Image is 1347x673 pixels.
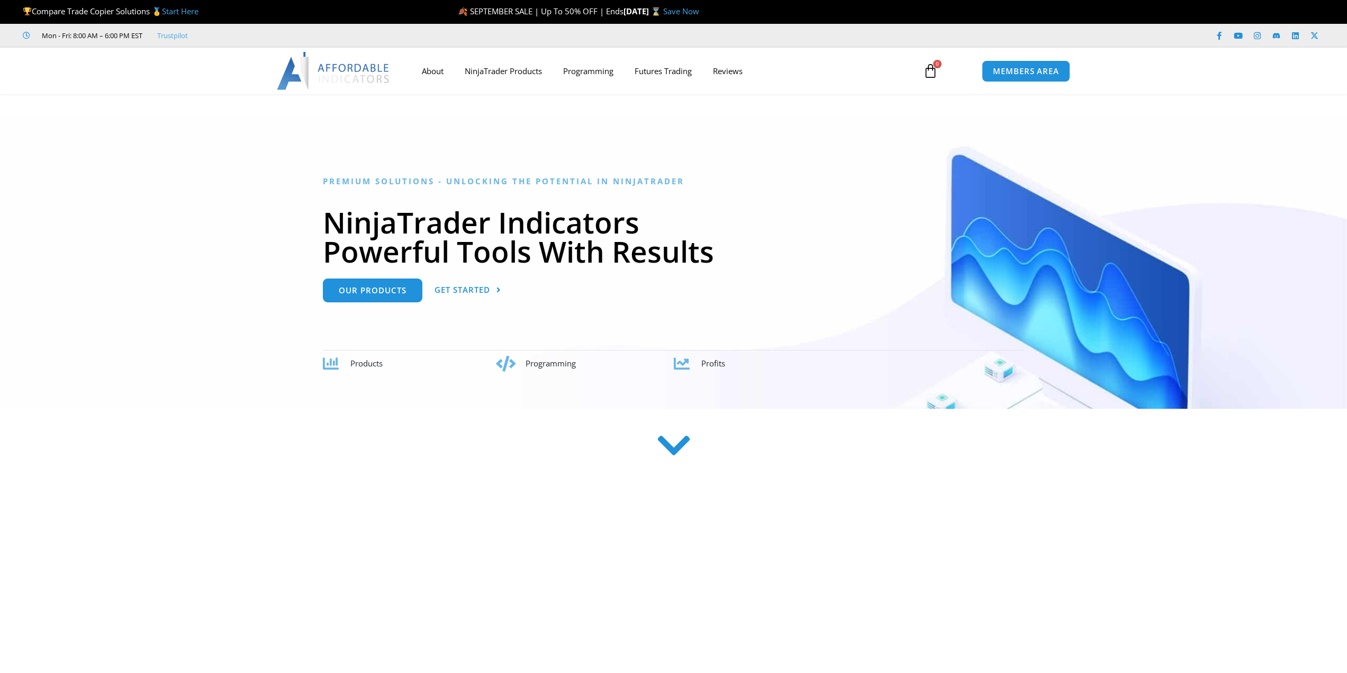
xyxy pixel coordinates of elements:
a: NinjaTrader Products [454,59,553,83]
span: Programming [526,358,576,369]
a: Futures Trading [624,59,702,83]
a: Trustpilot [157,29,188,42]
a: Get Started [435,279,501,302]
span: Our Products [339,286,406,294]
img: LogoAI | Affordable Indicators – NinjaTrader [277,52,391,90]
a: Our Products [323,279,422,302]
span: MEMBERS AREA [993,67,1059,75]
h6: Premium Solutions - Unlocking the Potential in NinjaTrader [323,176,1024,186]
span: Mon - Fri: 8:00 AM – 6:00 PM EST [39,29,142,42]
h1: NinjaTrader Indicators Powerful Tools With Results [323,208,1024,266]
strong: [DATE] ⌛ [623,6,663,16]
a: Start Here [162,6,198,16]
a: Reviews [702,59,753,83]
span: 0 [933,60,942,68]
span: 🍂 SEPTEMBER SALE | Up To 50% OFF | Ends [458,6,623,16]
nav: Menu [411,59,911,83]
a: MEMBERS AREA [982,60,1070,82]
a: Save Now [663,6,699,16]
a: About [411,59,454,83]
a: Programming [553,59,624,83]
span: Get Started [435,286,490,294]
span: Compare Trade Copier Solutions 🥇 [23,6,198,16]
a: 0 [907,56,954,86]
span: Profits [701,358,725,369]
span: Products [350,358,383,369]
img: 🏆 [23,7,31,15]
